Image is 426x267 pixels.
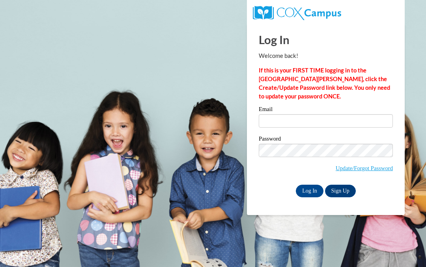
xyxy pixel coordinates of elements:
[336,165,393,171] a: Update/Forgot Password
[259,52,393,60] p: Welcome back!
[296,185,323,197] input: Log In
[259,106,393,114] label: Email
[253,6,341,20] img: COX Campus
[259,67,390,100] strong: If this is your FIRST TIME logging in to the [GEOGRAPHIC_DATA][PERSON_NAME], click the Create/Upd...
[259,136,393,144] label: Password
[325,185,356,197] a: Sign Up
[259,32,393,48] h1: Log In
